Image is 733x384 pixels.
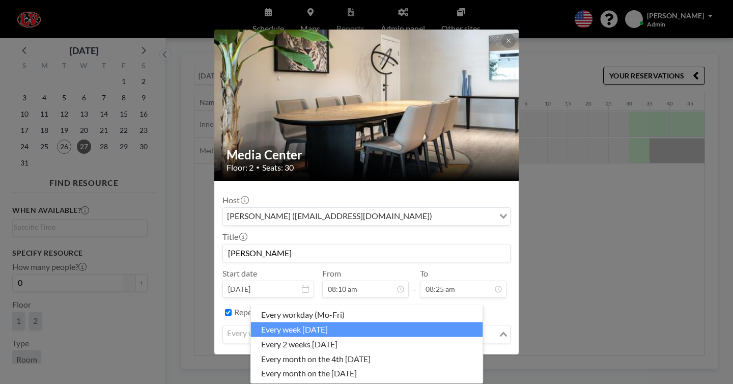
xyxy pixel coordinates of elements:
img: 537.jpg [214,3,520,207]
li: every 2 weeks [DATE] [251,337,483,351]
label: Start date [222,268,257,279]
h2: Media Center [227,147,508,162]
label: From [322,268,341,279]
div: Search for option [223,208,510,225]
label: Title [222,232,246,242]
span: Floor: 2 [227,162,253,173]
li: every month on the [DATE] [251,366,483,381]
span: • [256,163,260,171]
input: Search for option [224,327,497,341]
input: (No title) [223,244,510,262]
label: To [420,268,428,279]
span: Seats: 30 [262,162,294,173]
span: - [413,272,416,294]
input: Search for option [435,210,493,223]
span: [PERSON_NAME] ([EMAIL_ADDRESS][DOMAIN_NAME]) [225,210,434,223]
li: every month on the 4th [DATE] [251,351,483,366]
li: every workday (Mo-Fri) [251,308,483,322]
label: Repeat [234,307,259,317]
label: Host [222,195,248,205]
li: every week [DATE] [251,322,483,337]
div: Search for option [223,325,510,343]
